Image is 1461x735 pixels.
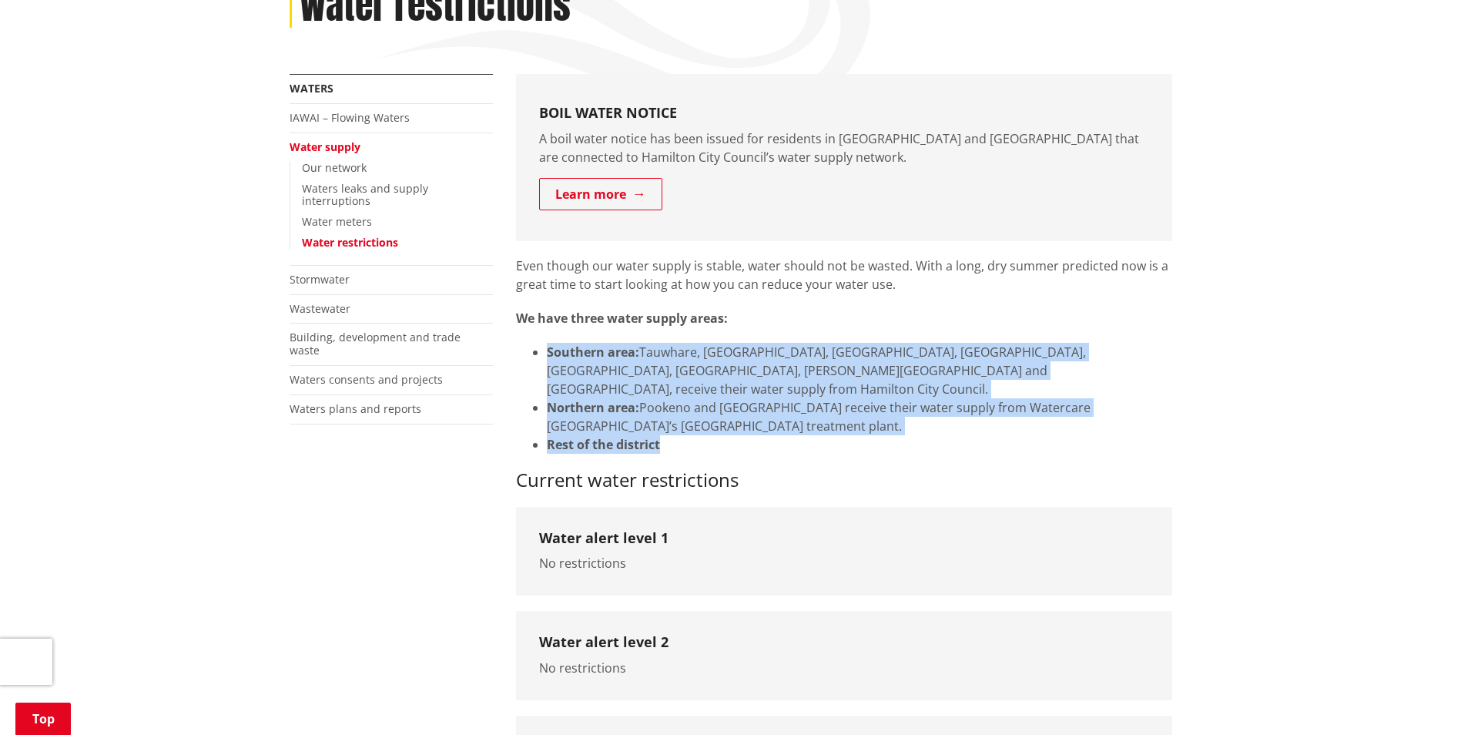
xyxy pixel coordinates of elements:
a: Wastewater [290,301,350,316]
h3: BOIL WATER NOTICE [539,105,1149,122]
strong: Rest of the district [547,436,660,453]
a: Waters consents and projects [290,372,443,387]
p: No restrictions [539,659,1149,677]
h3: Water alert level 1 [539,530,1149,547]
h3: Water alert level 2 [539,634,1149,651]
strong: We have three water supply areas: [516,310,728,327]
a: Water supply [290,139,360,154]
a: IAWAI – Flowing Waters [290,110,410,125]
iframe: Messenger Launcher [1390,670,1446,726]
a: Learn more [539,178,662,210]
a: Water restrictions [302,235,398,250]
a: Stormwater [290,272,350,287]
strong: Northern area: [547,399,639,416]
a: Water meters [302,214,372,229]
a: Our network [302,160,367,175]
p: A boil water notice has been issued for residents in [GEOGRAPHIC_DATA] and [GEOGRAPHIC_DATA] that... [539,129,1149,166]
span: Even though our water supply is stable, water should not be wasted. With a long, dry summer predi... [516,257,1168,293]
p: No restrictions [539,554,1149,572]
a: Waters leaks and supply interruptions [302,181,428,209]
li: Tauwhare, [GEOGRAPHIC_DATA], [GEOGRAPHIC_DATA], [GEOGRAPHIC_DATA], [GEOGRAPHIC_DATA], [GEOGRAPHIC... [547,343,1172,398]
a: Waters [290,81,333,96]
li: Pookeno and [GEOGRAPHIC_DATA] receive their water supply from Watercare [GEOGRAPHIC_DATA]’s [GEOG... [547,398,1172,435]
h3: Current water restrictions [516,469,1172,492]
a: Building, development and trade waste [290,330,461,357]
a: Top [15,703,71,735]
a: Waters plans and reports [290,401,421,416]
strong: Southern area: [547,344,639,361]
